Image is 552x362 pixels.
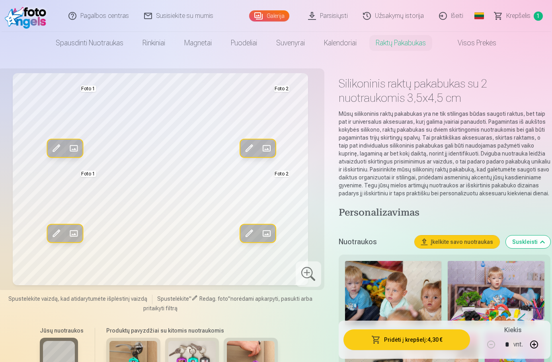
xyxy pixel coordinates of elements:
[366,32,435,54] a: Raktų pakabukas
[40,327,84,335] h6: Jūsų nuotraukos
[513,335,523,354] div: vnt.
[199,296,228,302] span: Redag. foto
[343,329,470,350] button: Pridėti į krepšelį:4,30 €
[221,32,267,54] a: Puodeliai
[5,3,51,29] img: /fa2
[103,327,281,335] h6: Produktų pavyzdžiai su kitomis nuotraukomis
[339,207,551,220] h4: Personalizavimas
[8,295,147,303] span: Spustelėkite vaizdą, kad atidarytumėte išplėstinį vaizdą
[415,235,499,248] button: Įkelkite savo nuotraukas
[339,236,409,247] h5: Nuotraukos
[504,325,521,335] h5: Kiekis
[189,296,191,302] span: "
[435,32,506,54] a: Visos prekės
[534,12,543,21] span: 1
[267,32,314,54] a: Suvenyrai
[228,296,230,302] span: "
[314,32,366,54] a: Kalendoriai
[157,296,189,302] span: Spustelėkite
[506,11,531,21] span: Krepšelis
[133,32,175,54] a: Rinkiniai
[175,32,221,54] a: Magnetai
[143,296,312,311] span: norėdami apkarpyti, pasukti arba pritaikyti filtrą
[339,110,551,197] p: Mūsų silikoninis raktų pakabukas yra ne tik stilingas būdas saugoti raktus, bet taip pat ir unive...
[506,235,550,248] button: Suskleisti
[249,10,289,21] a: Galerija
[339,76,551,105] h1: Silikoninis raktų pakabukas su 2 nuotraukomis 3,5x4,5 cm
[46,32,133,54] a: Spausdinti nuotraukas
